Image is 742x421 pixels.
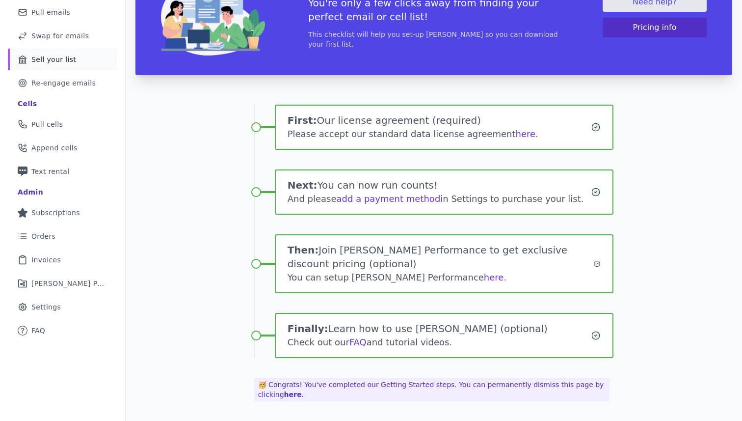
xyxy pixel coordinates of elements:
div: Admin [18,187,43,197]
a: here [484,272,504,282]
span: Sell your list [31,55,76,64]
span: Pull cells [31,119,63,129]
a: FAQ [349,337,367,347]
span: Next: [288,179,318,191]
span: Invoices [31,255,61,265]
span: Subscriptions [31,208,80,218]
div: You can setup [PERSON_NAME] Performance . [288,271,594,284]
h1: Our license agreement (required) [288,113,591,127]
h1: Learn how to use [PERSON_NAME] (optional) [288,322,591,336]
span: Re-engage emails [31,78,96,88]
a: Orders [8,225,117,247]
a: FAQ [8,320,117,341]
h1: Join [PERSON_NAME] Performance to get exclusive discount pricing (optional) [288,243,594,271]
a: Re-engage emails [8,72,117,94]
a: here [284,391,302,398]
div: Cells [18,99,37,109]
a: Invoices [8,249,117,271]
span: [PERSON_NAME] Performance [31,279,106,288]
a: Subscriptions [8,202,117,224]
h1: You can now run counts! [288,178,591,192]
span: First: [288,114,317,126]
p: 🥳 Congrats! You've completed our Getting Started steps. You can permanently dismiss this page by ... [254,378,610,401]
a: add a payment method [337,194,441,204]
a: Text rental [8,161,117,182]
span: Settings [31,302,61,312]
div: Please accept our standard data license agreement [288,127,591,141]
span: Then: [288,244,319,256]
span: Orders [31,231,55,241]
a: Pull cells [8,113,117,135]
a: Swap for emails [8,25,117,47]
span: Finally: [288,323,328,335]
p: This checklist will help you set-up [PERSON_NAME] so you can download your first list. [308,29,559,49]
a: Pull emails [8,1,117,23]
a: Sell your list [8,49,117,70]
a: [PERSON_NAME] Performance [8,273,117,294]
a: Append cells [8,137,117,159]
span: Pull emails [31,7,70,17]
span: Text rental [31,167,70,176]
span: Swap for emails [31,31,89,41]
div: Check out our and tutorial videos. [288,336,591,349]
div: And please in Settings to purchase your list. [288,192,591,206]
span: Append cells [31,143,78,153]
span: FAQ [31,326,45,336]
a: Settings [8,296,117,318]
button: Pricing info [603,18,707,37]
